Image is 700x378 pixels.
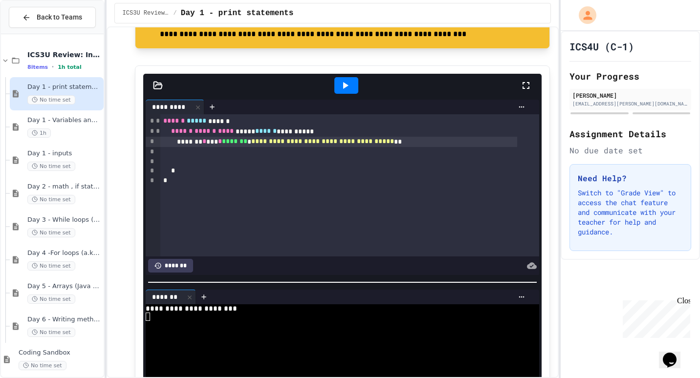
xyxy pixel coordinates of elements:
span: No time set [27,228,75,237]
span: No time set [19,361,66,370]
span: ICS3U Review: Introduction to java [27,50,102,59]
span: Day 3 - While loops (a.k.a. conditional loops) [27,216,102,224]
span: Day 5 - Arrays (Java version of lists) [27,282,102,291]
iframe: chat widget [659,339,690,368]
div: No due date set [569,145,691,156]
span: ICS3U Review: Introduction to java [123,9,170,17]
span: 1h total [58,64,82,70]
span: / [174,9,177,17]
span: Day 1 - print statements [27,83,102,91]
iframe: chat widget [619,296,690,338]
h2: Assignment Details [569,127,691,141]
span: Coding Sandbox [19,349,102,357]
div: [EMAIL_ADDRESS][PERSON_NAME][DOMAIN_NAME] [572,100,688,107]
div: My Account [569,4,599,26]
span: No time set [27,294,75,304]
span: Day 4 -For loops (a.k.a. counted loops) [27,249,102,257]
span: • [52,63,54,71]
button: Back to Teams [9,7,96,28]
span: Day 6 - Writing methods (functions in Python) [27,315,102,324]
span: Back to Teams [37,12,82,22]
h2: Your Progress [569,69,691,83]
span: No time set [27,328,75,337]
span: No time set [27,162,75,171]
p: Switch to "Grade View" to access the chat feature and communicate with your teacher for help and ... [578,188,683,237]
span: 8 items [27,64,48,70]
div: [PERSON_NAME] [572,91,688,100]
span: Day 1 - inputs [27,149,102,158]
span: No time set [27,261,75,271]
h1: ICS4U (C-1) [569,40,634,53]
span: Day 1 - print statements [181,7,293,19]
span: Day 2 - math , if statements (a.k.a. conditionals) and Boolean operators [27,183,102,191]
span: No time set [27,195,75,204]
div: Chat with us now!Close [4,4,67,62]
h3: Need Help? [578,172,683,184]
span: Day 1 - Variables and Data Types [27,116,102,125]
span: 1h [27,128,51,138]
span: No time set [27,95,75,105]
